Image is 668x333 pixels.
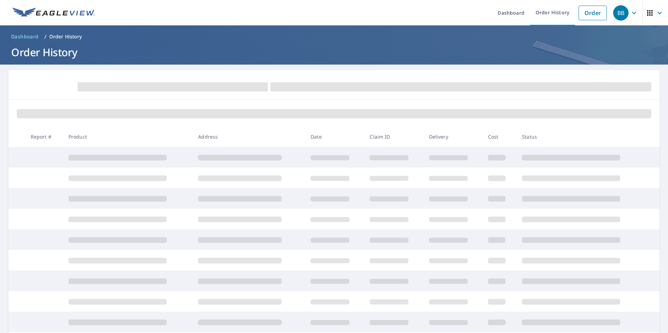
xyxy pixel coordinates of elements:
th: Cost [482,126,516,147]
a: Order [579,6,607,20]
a: Dashboard [8,31,42,42]
nav: breadcrumb [8,31,660,42]
th: Address [193,126,305,147]
th: Status [516,126,646,147]
img: EV Logo [13,8,95,18]
th: Report # [25,126,63,147]
span: Dashboard [11,33,39,40]
div: BB [613,5,629,21]
th: Delivery [423,126,482,147]
p: Order History [49,33,82,40]
h1: Order History [8,45,660,59]
li: / [44,32,46,41]
th: Claim ID [364,126,423,147]
th: Product [63,126,193,147]
th: Date [305,126,364,147]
